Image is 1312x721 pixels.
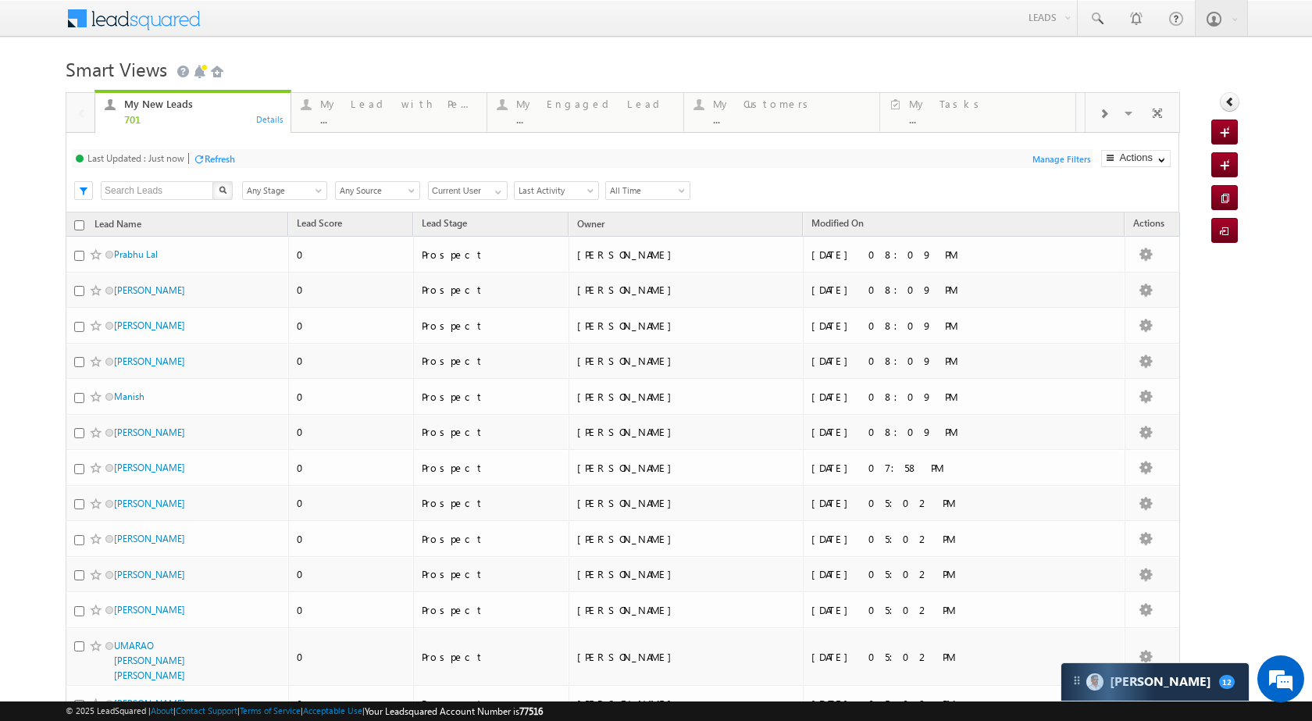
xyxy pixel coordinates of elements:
a: All Time [605,181,690,200]
a: Any Source [335,181,420,200]
a: Any Stage [242,181,327,200]
div: 0 [297,248,406,262]
div: Prospect [422,603,562,617]
em: Start Chat [212,481,283,502]
a: Lead Name [87,216,149,236]
span: © 2025 LeadSquared | | | | | [66,704,543,719]
div: Lead Source Filter [335,180,420,200]
img: d_60004797649_company_0_60004797649 [27,82,66,102]
a: Acceptable Use [303,705,362,716]
button: Actions [1101,150,1171,167]
div: [PERSON_NAME] [577,425,792,439]
span: Your Leadsquared Account Number is [365,705,543,717]
div: 0 [297,425,406,439]
div: 0 [297,283,406,297]
a: Manish [114,391,144,402]
div: Prospect [422,283,562,297]
a: [PERSON_NAME] [114,462,185,473]
div: ... [713,113,870,125]
div: [PERSON_NAME] [577,532,792,546]
div: [DATE] 08:09 PM [811,248,1026,262]
div: [DATE] 08:09 PM [811,354,1026,368]
div: 0 [297,603,406,617]
div: [DATE] 05:02 PM [811,567,1026,581]
div: [PERSON_NAME] [577,283,792,297]
div: [DATE] 07:58 PM [811,461,1026,475]
div: [DATE] 08:09 PM [811,425,1026,439]
div: Prospect [422,567,562,581]
div: Last Updated : Just now [87,152,184,164]
span: 77516 [519,705,543,717]
span: 12 [1219,675,1235,689]
div: ... [516,113,673,125]
div: ... [909,113,1065,125]
input: Type to Search [428,181,508,200]
a: About [151,705,173,716]
a: [PERSON_NAME] [114,319,185,331]
div: [DATE] 05:02 PM [811,603,1026,617]
div: Chat with us now [81,82,262,102]
div: [PERSON_NAME] [577,461,792,475]
div: Owner Filter [428,180,506,200]
div: Manage Filters [1032,152,1103,166]
span: Modified On [811,217,864,229]
span: Lead Stage [422,217,467,229]
a: Prabhu Lal [114,248,158,260]
div: 0 [297,390,406,404]
span: Owner [577,218,604,230]
div: Prospect [422,390,562,404]
a: Last Activity [514,181,599,200]
div: Details [255,112,285,126]
span: Manage Filters [1032,154,1091,164]
div: [DATE] 05:02 PM [811,496,1026,510]
div: [DATE] 05:02 PM [811,697,1026,711]
a: My Tasks... [879,93,1075,132]
a: [PERSON_NAME] [114,533,185,544]
span: Smart Views [66,56,167,81]
a: [PERSON_NAME] [114,698,185,709]
span: Any Source [336,184,415,198]
input: Check all records [74,220,84,230]
div: 0 [297,532,406,546]
a: My New Leads701Details [94,90,291,134]
div: Prospect [422,697,562,711]
a: Lead Score [289,215,350,235]
img: Search [219,186,226,194]
a: Lead Stage [414,215,475,235]
a: [PERSON_NAME] [114,284,185,296]
img: Carter [1086,673,1103,691]
div: [DATE] 05:02 PM [811,650,1026,664]
img: carter-drag [1071,674,1083,687]
a: UMARAO [PERSON_NAME] [PERSON_NAME] [114,640,185,681]
div: [PERSON_NAME] [577,697,792,711]
div: carter-dragCarter[PERSON_NAME]12 [1061,662,1250,701]
a: Show All Items [487,182,506,198]
span: All Time [606,184,685,198]
div: [PERSON_NAME] [577,496,792,510]
a: [PERSON_NAME] [114,498,185,509]
div: Prospect [422,532,562,546]
span: Any Stage [243,184,322,198]
div: Prospect [422,461,562,475]
a: [PERSON_NAME] [114,427,185,438]
div: [DATE] 05:02 PM [811,532,1026,546]
div: 0 [297,567,406,581]
div: [PERSON_NAME] [577,319,792,333]
div: 0 [297,496,406,510]
div: [DATE] 08:09 PM [811,390,1026,404]
div: [DATE] 08:09 PM [811,283,1026,297]
div: Minimize live chat window [256,8,294,45]
a: Modified On [804,215,872,235]
a: [PERSON_NAME] [114,604,185,616]
a: Terms of Service [240,705,301,716]
div: 0 [297,650,406,664]
span: Lead Score [297,217,342,229]
a: Contact Support [176,705,237,716]
a: My Lead with Pending Tasks... [291,93,487,132]
div: My New Leads [124,98,281,110]
input: Search Leads [101,181,214,200]
div: [PERSON_NAME] [577,567,792,581]
a: [PERSON_NAME] [114,569,185,580]
div: ... [320,113,477,125]
div: My Tasks [909,98,1065,110]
